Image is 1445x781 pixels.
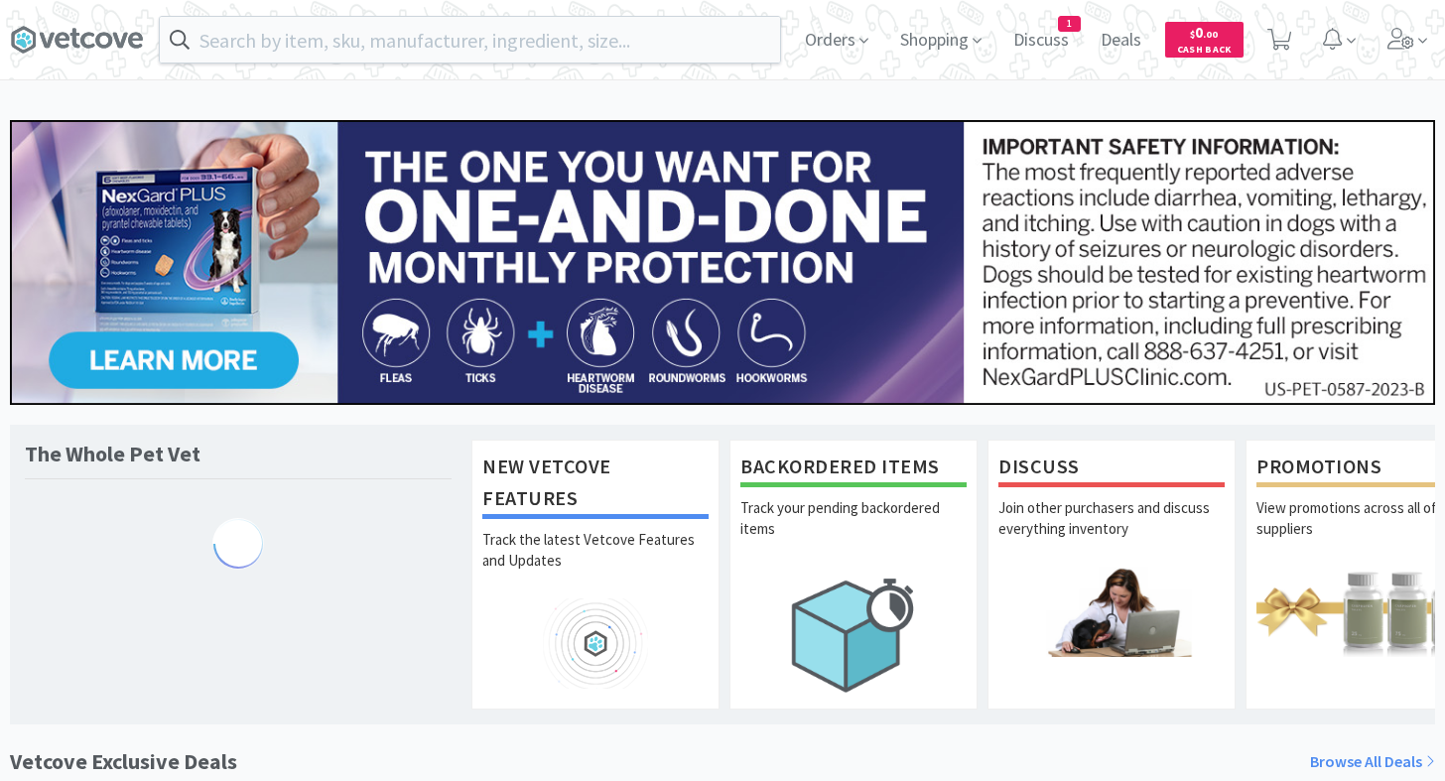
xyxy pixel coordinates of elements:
[740,567,967,703] img: hero_backorders.png
[998,567,1225,657] img: hero_discuss.png
[1093,32,1149,50] a: Deals
[1190,28,1195,41] span: $
[1005,32,1077,50] a: Discuss1
[1310,749,1435,775] a: Browse All Deals
[471,440,720,710] a: New Vetcove FeaturesTrack the latest Vetcove Features and Updates
[482,529,709,598] p: Track the latest Vetcove Features and Updates
[160,17,780,63] input: Search by item, sku, manufacturer, ingredient, size...
[740,497,967,567] p: Track your pending backordered items
[1190,23,1218,42] span: 0
[729,440,978,710] a: Backordered ItemsTrack your pending backordered items
[1059,17,1080,31] span: 1
[25,440,200,468] h1: The Whole Pet Vet
[1165,13,1244,66] a: $0.00Cash Back
[998,451,1225,487] h1: Discuss
[740,451,967,487] h1: Backordered Items
[10,120,1435,405] img: 24562ba5414042f391a945fa418716b7_350.jpg
[1177,45,1232,58] span: Cash Back
[482,598,709,689] img: hero_feature_roadmap.png
[998,497,1225,567] p: Join other purchasers and discuss everything inventory
[987,440,1236,710] a: DiscussJoin other purchasers and discuss everything inventory
[10,744,237,779] h1: Vetcove Exclusive Deals
[1203,28,1218,41] span: . 00
[482,451,709,519] h1: New Vetcove Features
